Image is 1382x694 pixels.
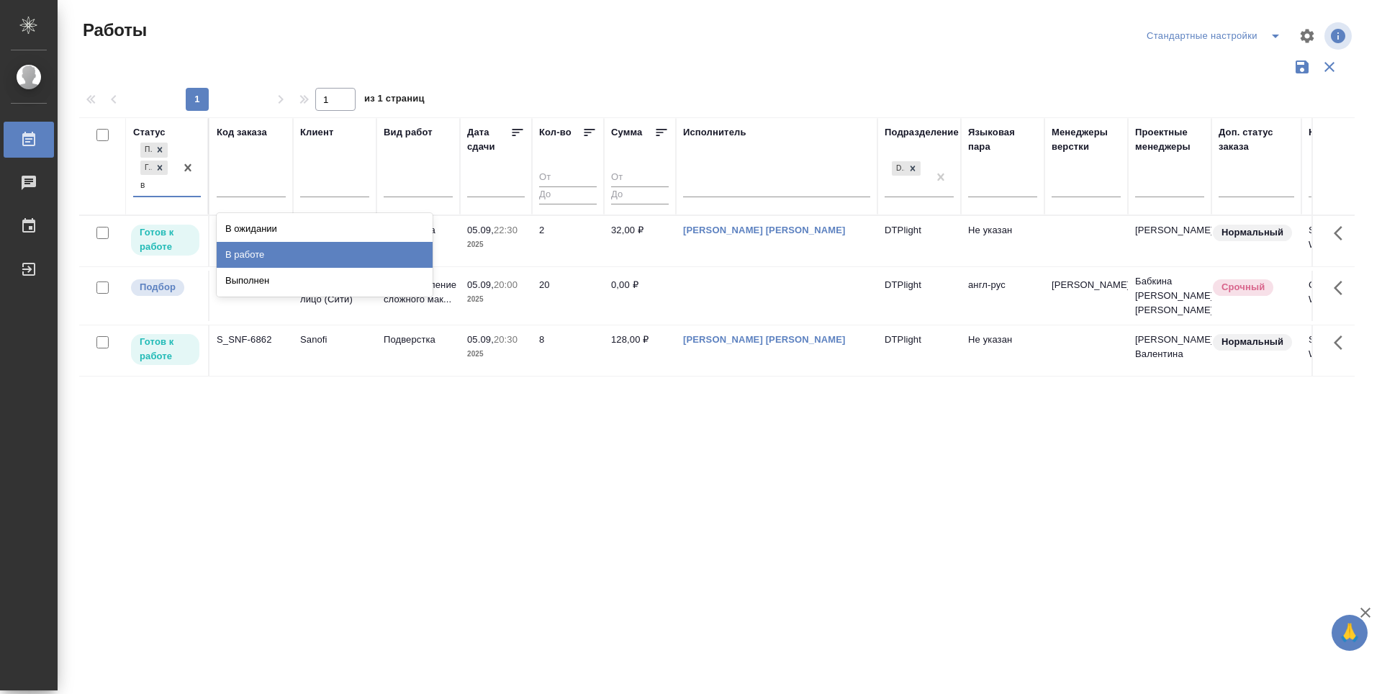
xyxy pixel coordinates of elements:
[140,335,191,364] p: Готов к работе
[604,271,676,321] td: 0,00 ₽
[1337,618,1362,648] span: 🙏
[539,168,597,186] input: От
[467,225,494,235] p: 05.09,
[140,161,152,176] div: Готов к работе
[1052,125,1121,154] div: Менеджеры верстки
[494,279,518,290] p: 20:00
[467,292,525,307] p: 2025
[961,271,1044,321] td: англ-рус
[1128,216,1211,266] td: [PERSON_NAME]
[1309,125,1364,140] div: Код работы
[1332,615,1368,651] button: 🙏
[1324,22,1355,50] span: Посмотреть информацию
[611,186,669,204] input: До
[467,347,525,361] p: 2025
[140,280,176,294] p: Подбор
[968,125,1037,154] div: Языковая пара
[217,125,267,140] div: Код заказа
[79,19,147,42] span: Работы
[1219,125,1294,154] div: Доп. статус заказа
[885,125,959,140] div: Подразделение
[364,90,425,111] span: из 1 страниц
[1221,280,1265,294] p: Срочный
[683,225,846,235] a: [PERSON_NAME] [PERSON_NAME]
[604,216,676,266] td: 32,00 ₽
[1221,335,1283,349] p: Нормальный
[532,271,604,321] td: 20
[217,268,433,294] div: Выполнен
[532,216,604,266] td: 2
[1143,24,1290,48] div: split button
[467,238,525,252] p: 2025
[467,334,494,345] p: 05.09,
[1325,325,1360,360] button: Здесь прячутся важные кнопки
[611,168,669,186] input: От
[139,159,169,177] div: Подбор, Готов к работе
[384,333,453,347] p: Подверстка
[140,225,191,254] p: Готов к работе
[532,325,604,376] td: 8
[300,333,369,347] p: Sanofi
[961,325,1044,376] td: Не указан
[384,125,433,140] div: Вид работ
[130,333,201,366] div: Исполнитель может приступить к работе
[1325,271,1360,305] button: Здесь прячутся важные кнопки
[1221,225,1283,240] p: Нормальный
[1325,216,1360,251] button: Здесь прячутся важные кнопки
[539,125,572,140] div: Кол-во
[1135,125,1204,154] div: Проектные менеджеры
[300,125,333,140] div: Клиент
[1316,53,1343,81] button: Сбросить фильтры
[130,223,201,257] div: Исполнитель может приступить к работе
[1290,19,1324,53] span: Настроить таблицу
[604,325,676,376] td: 128,00 ₽
[139,141,169,159] div: Подбор, Готов к работе
[140,143,152,158] div: Подбор
[217,333,286,347] div: S_SNF-6862
[494,225,518,235] p: 22:30
[467,279,494,290] p: 05.09,
[217,216,433,242] div: В ожидании
[133,125,166,140] div: Статус
[961,216,1044,266] td: Не указан
[1135,274,1204,317] p: Бабкина [PERSON_NAME], [PERSON_NAME]
[130,278,201,297] div: Можно подбирать исполнителей
[683,334,846,345] a: [PERSON_NAME] [PERSON_NAME]
[877,325,961,376] td: DTPlight
[683,125,746,140] div: Исполнитель
[892,161,905,176] div: DTPlight
[877,271,961,321] td: DTPlight
[1128,325,1211,376] td: [PERSON_NAME] Валентина
[384,278,453,307] p: Восстановление сложного мак...
[217,242,433,268] div: В работе
[1052,278,1121,292] p: [PERSON_NAME]
[890,160,922,178] div: DTPlight
[539,186,597,204] input: До
[1288,53,1316,81] button: Сохранить фильтры
[877,216,961,266] td: DTPlight
[494,334,518,345] p: 20:30
[611,125,642,140] div: Сумма
[467,125,510,154] div: Дата сдачи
